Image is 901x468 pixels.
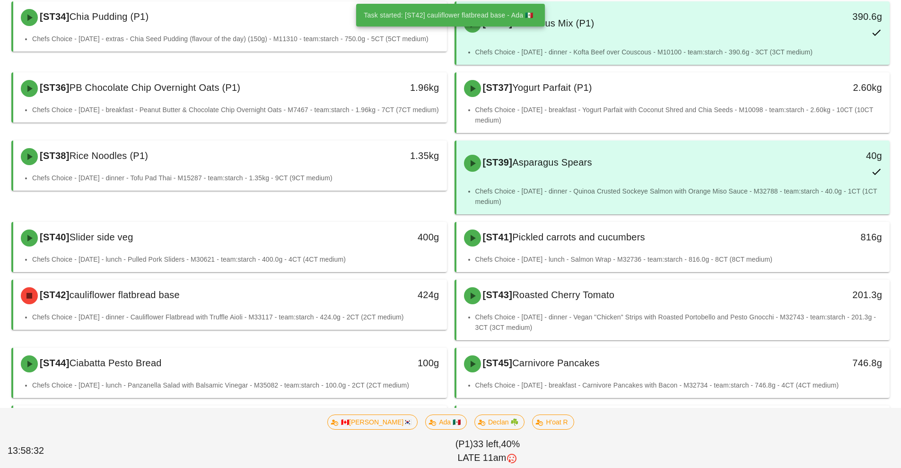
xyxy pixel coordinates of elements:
[481,82,513,93] span: [ST37]
[431,415,461,429] span: Ada 🇲🇽
[475,47,883,57] li: Chefs Choice - [DATE] - dinner - Kofta Beef over Couscous - M10100 - team:starch - 390.6g - 3CT (...
[70,290,180,300] span: cauliflower flatbread base
[786,80,882,95] div: 2.60kg
[80,435,895,467] div: (P1) 40%
[343,80,439,95] div: 1.96kg
[32,254,439,265] li: Chefs Choice - [DATE] - lunch - Pulled Pork Sliders - M30621 - team:starch - 400.0g - 4CT (4CT me...
[343,148,439,163] div: 1.35kg
[38,82,70,93] span: [ST36]
[343,287,439,302] div: 424g
[32,173,439,183] li: Chefs Choice - [DATE] - dinner - Tofu Pad Thai - M15287 - team:starch - 1.35kg - 9CT (9CT medium)
[38,358,70,368] span: [ST44]
[512,157,592,168] span: Asparagus Spears
[32,312,439,322] li: Chefs Choice - [DATE] - dinner - Cauliflower Flatbread with Truffle Aioli - M33117 - team:starch ...
[786,230,882,245] div: 816g
[343,9,439,24] div: 750g
[481,358,513,368] span: [ST45]
[38,232,70,242] span: [ST40]
[475,105,883,125] li: Chefs Choice - [DATE] - breakfast - Yogurt Parfait with Coconut Shred and Chia Seeds - M10098 - t...
[82,451,893,465] div: LATE 11am
[512,232,645,242] span: Pickled carrots and cucumbers
[512,290,614,300] span: Roasted Cherry Tomato
[481,290,513,300] span: [ST43]
[481,232,513,242] span: [ST41]
[38,290,70,300] span: [ST42]
[38,150,70,161] span: [ST38]
[786,148,882,163] div: 40g
[70,358,162,368] span: Ciabatta Pesto Bread
[512,82,592,93] span: Yogurt Parfait (P1)
[786,9,882,24] div: 390.6g
[475,254,883,265] li: Chefs Choice - [DATE] - lunch - Salmon Wrap - M32736 - team:starch - 816.0g - 8CT (8CT medium)
[473,439,501,449] span: 33 left,
[32,105,439,115] li: Chefs Choice - [DATE] - breakfast - Peanut Butter & Chocolate Chip Overnight Oats - M7467 - team:...
[70,82,241,93] span: PB Chocolate Chip Overnight Oats (P1)
[481,157,513,168] span: [ST39]
[333,415,411,429] span: 🇨🇦[PERSON_NAME]🇰🇷
[70,11,149,22] span: Chia Pudding (P1)
[343,355,439,371] div: 100g
[343,230,439,245] div: 400g
[786,355,882,371] div: 746.8g
[475,380,883,390] li: Chefs Choice - [DATE] - breakfast - Carnivore Pancakes with Bacon - M32734 - team:starch - 746.8g...
[512,358,600,368] span: Carnivore Pancakes
[538,415,568,429] span: H'oat R
[38,11,70,22] span: [ST34]
[786,287,882,302] div: 201.3g
[6,442,80,460] div: 13:58:32
[32,380,439,390] li: Chefs Choice - [DATE] - lunch - Panzanella Salad with Balsamic Vinegar - M35082 - team:starch - 1...
[70,232,133,242] span: Slider side veg
[356,4,541,26] div: Task started: [ST42] cauliflower flatbread base - Ada 🇲🇽
[32,34,439,44] li: Chefs Choice - [DATE] - extras - Chia Seed Pudding (flavour of the day) (150g) - M11310 - team:st...
[481,415,518,429] span: Declan ☘️
[512,18,594,28] span: Couscous Mix (P1)
[475,312,883,333] li: Chefs Choice - [DATE] - dinner - Vegan "Chicken" Strips with Roasted Portobello and Pesto Gnocchi...
[70,150,149,161] span: Rice Noodles (P1)
[475,186,883,207] li: Chefs Choice - [DATE] - dinner - Quinoa Crusted Sockeye Salmon with Orange Miso Sauce - M32788 - ...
